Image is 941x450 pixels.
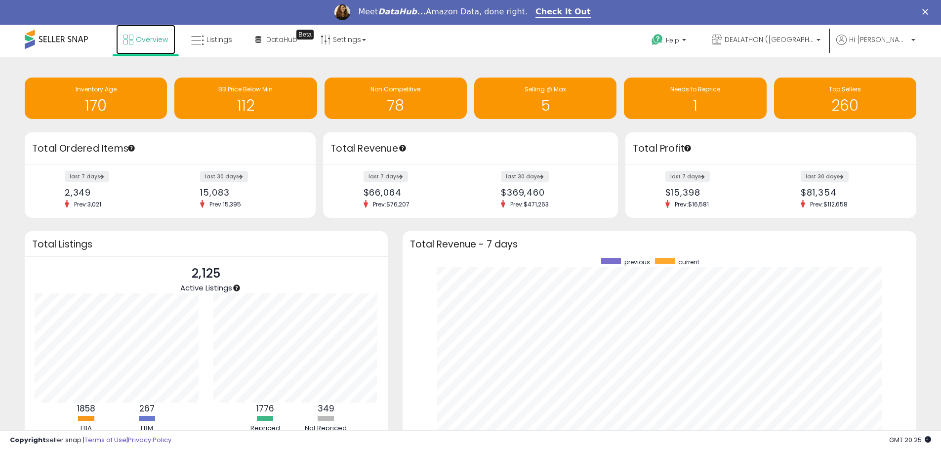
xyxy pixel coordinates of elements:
div: Meet Amazon Data, done right. [358,7,528,17]
div: 15,083 [200,187,298,198]
div: FBM [118,424,177,433]
h1: 112 [179,97,312,114]
i: DataHub... [378,7,426,16]
span: Non Competitive [370,85,420,93]
span: Prev: $112,658 [805,200,853,208]
h3: Total Revenue - 7 days [410,241,909,248]
div: 2,349 [65,187,163,198]
span: Prev: $471,263 [505,200,554,208]
strong: Copyright [10,435,46,445]
a: Privacy Policy [128,435,171,445]
a: Top Sellers 260 [774,78,916,119]
a: DataHub [248,25,305,54]
span: Prev: 15,395 [205,200,246,208]
span: Overview [136,35,168,44]
span: Inventory Age [76,85,117,93]
h1: 170 [30,97,162,114]
a: Selling @ Max 5 [474,78,616,119]
div: $81,354 [801,187,899,198]
div: Tooltip anchor [296,30,314,40]
div: Not Repriced [296,424,356,433]
div: Close [922,9,932,15]
h3: Total Listings [32,241,380,248]
div: seller snap | | [10,436,171,445]
a: Non Competitive 78 [325,78,467,119]
div: Tooltip anchor [232,284,241,292]
span: Selling @ Max [525,85,566,93]
h1: 260 [779,97,911,114]
a: Settings [313,25,373,54]
span: Hi [PERSON_NAME] [849,35,908,44]
h1: 78 [329,97,462,114]
a: Help [644,26,696,57]
h1: 1 [629,97,761,114]
b: 1776 [256,403,274,414]
h3: Total Profit [633,142,909,156]
span: Help [666,36,679,44]
label: last 7 days [65,171,109,182]
span: Active Listings [180,283,232,293]
span: DEALATHON ([GEOGRAPHIC_DATA]) [725,35,814,44]
a: Needs to Reprice 1 [624,78,766,119]
a: Hi [PERSON_NAME] [836,35,915,57]
a: Inventory Age 170 [25,78,167,119]
h1: 5 [479,97,612,114]
span: 2025-09-15 20:25 GMT [889,435,931,445]
div: Tooltip anchor [127,144,136,153]
b: 1858 [77,403,95,414]
label: last 30 days [501,171,549,182]
span: BB Price Below Min [218,85,273,93]
label: last 7 days [364,171,408,182]
b: 267 [139,403,155,414]
span: current [678,258,699,266]
label: last 30 days [801,171,849,182]
i: Get Help [651,34,663,46]
a: BB Price Below Min 112 [174,78,317,119]
span: Prev: $76,207 [368,200,414,208]
h3: Total Ordered Items [32,142,308,156]
span: Listings [206,35,232,44]
span: Needs to Reprice [670,85,720,93]
div: Repriced [236,424,295,433]
span: DataHub [266,35,297,44]
div: FBA [57,424,116,433]
span: previous [624,258,650,266]
label: last 7 days [665,171,710,182]
a: Check It Out [535,7,591,18]
p: 2,125 [180,264,232,283]
label: last 30 days [200,171,248,182]
a: Listings [184,25,240,54]
div: Tooltip anchor [683,144,692,153]
div: $15,398 [665,187,764,198]
a: Terms of Use [84,435,126,445]
div: $369,460 [501,187,601,198]
a: DEALATHON ([GEOGRAPHIC_DATA]) [704,25,828,57]
h3: Total Revenue [330,142,611,156]
b: 349 [318,403,334,414]
a: Overview [116,25,175,54]
span: Prev: 3,021 [69,200,106,208]
span: Top Sellers [829,85,861,93]
span: Prev: $16,581 [670,200,714,208]
div: $66,064 [364,187,463,198]
div: Tooltip anchor [398,144,407,153]
img: Profile image for Georgie [334,4,350,20]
